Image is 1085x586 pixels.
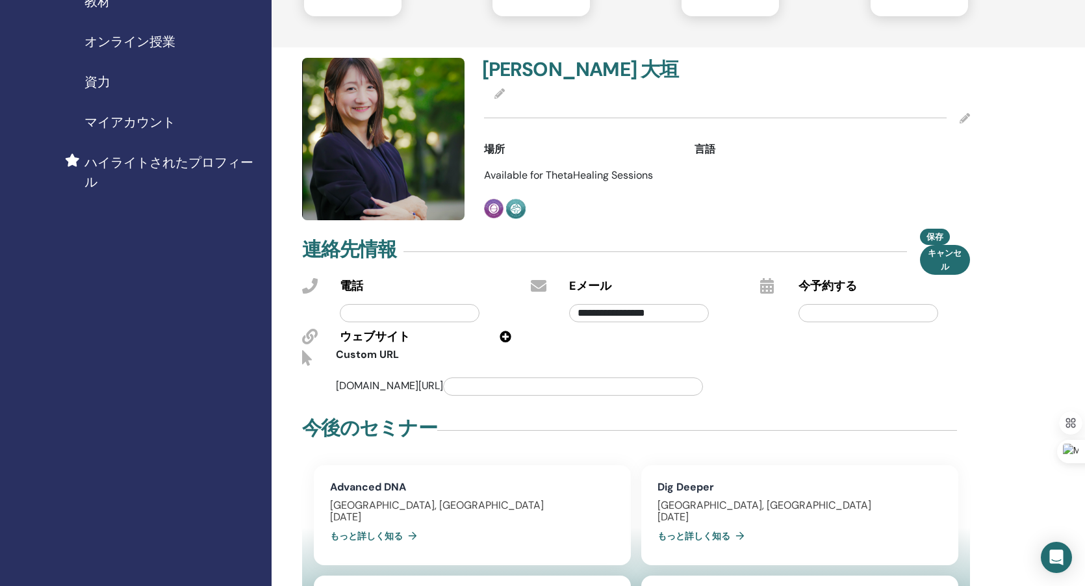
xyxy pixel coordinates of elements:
span: [DOMAIN_NAME][URL] [336,379,708,392]
span: ハイライトされたプロフィール [84,153,261,192]
img: default.jpg [302,58,465,220]
span: キャンセル [928,248,962,272]
span: ウェブサイト [340,329,410,346]
div: [GEOGRAPHIC_DATA], [GEOGRAPHIC_DATA] [330,500,615,511]
span: オンライン授業 [84,32,175,51]
span: Custom URL [336,348,399,361]
div: Open Intercom Messenger [1041,542,1072,573]
span: 電話 [340,278,363,295]
button: キャンセル [920,245,971,275]
div: [DATE] [330,511,615,523]
h4: [PERSON_NAME] 大垣 [482,58,719,81]
span: Available for ThetaHealing Sessions [484,168,653,182]
span: 場所 [484,142,505,157]
a: Dig Deeper [657,480,714,494]
a: もっと詳しく知る [657,523,750,549]
span: Eメール [569,278,611,295]
div: [DATE] [657,511,942,523]
a: もっと詳しく知る [330,523,422,549]
h4: 連絡先情報 [302,238,397,261]
span: 今予約する [798,278,857,295]
div: [GEOGRAPHIC_DATA], [GEOGRAPHIC_DATA] [657,500,942,511]
span: 保存 [926,231,943,242]
a: Advanced DNA [330,480,406,494]
span: 資力 [84,72,110,92]
button: 保存 [920,229,950,245]
span: マイアカウント [84,112,175,132]
div: 言語 [695,142,886,157]
h4: 今後のセミナー [302,416,437,440]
